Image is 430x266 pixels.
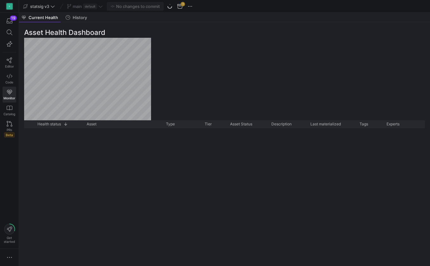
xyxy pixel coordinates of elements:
[3,15,16,27] button: 19
[205,122,212,126] span: Tier
[73,16,87,20] span: History
[3,221,16,246] button: Getstarted
[7,128,12,132] span: PRs
[29,16,58,20] span: Current Health
[10,16,17,21] div: 19
[271,122,292,126] span: Description
[24,27,425,38] h3: Asset Health Dashboard
[5,64,14,68] span: Editor
[3,96,15,100] span: Monitor
[3,1,16,12] a: S
[3,103,16,118] a: Catalog
[166,122,175,126] span: Type
[3,71,16,87] a: Code
[87,122,96,126] span: Asset
[37,122,61,126] span: Health status
[22,2,56,10] button: statsig v3
[3,87,16,103] a: Monitor
[230,122,252,126] span: Asset Status
[5,80,13,84] span: Code
[6,3,13,10] div: S
[4,236,15,243] span: Get started
[3,112,15,116] span: Catalog
[387,122,400,126] span: Experts
[30,4,49,9] span: statsig v3
[3,55,16,71] a: Editor
[360,122,368,126] span: Tags
[3,118,16,140] a: PRsBeta
[4,132,15,137] span: Beta
[310,122,341,126] span: Last materialized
